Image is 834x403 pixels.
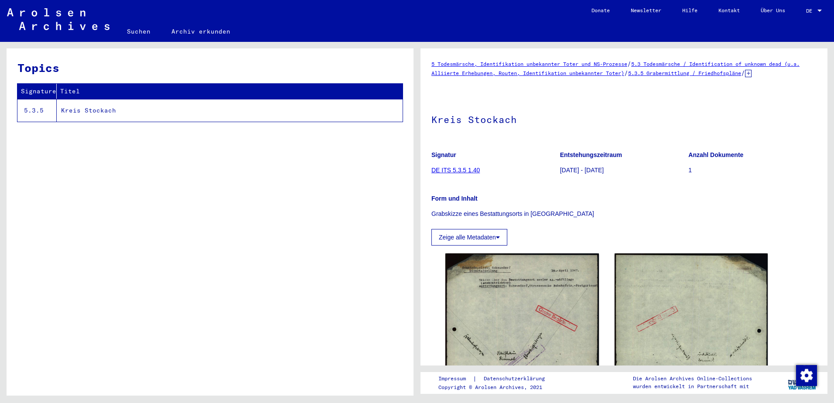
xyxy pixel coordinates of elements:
p: wurden entwickelt in Partnerschaft mit [633,383,752,390]
p: 1 [688,166,817,175]
div: Zustimmung ändern [796,365,817,386]
p: [DATE] - [DATE] [560,166,688,175]
img: Arolsen_neg.svg [7,8,109,30]
a: 5.3.5 Grabermittlung / Friedhofspläne [628,70,741,76]
b: Anzahl Dokumente [688,151,743,158]
img: yv_logo.png [786,372,819,393]
span: / [624,69,628,77]
a: DE ITS 5.3.5 1.40 [431,167,480,174]
a: Suchen [116,21,161,42]
p: Copyright © Arolsen Archives, 2021 [438,383,555,391]
span: DE [806,8,816,14]
p: Grabskizze eines Bestattungsorts in [GEOGRAPHIC_DATA] [431,209,817,219]
div: | [438,374,555,383]
th: Signature [17,84,57,99]
a: Impressum [438,374,473,383]
b: Form und Inhalt [431,195,478,202]
td: 5.3.5 [17,99,57,122]
span: / [741,69,745,77]
td: Kreis Stockach [57,99,403,122]
span: / [627,60,631,68]
b: Signatur [431,151,456,158]
b: Entstehungszeitraum [560,151,622,158]
a: Datenschutzerklärung [477,374,555,383]
p: Die Arolsen Archives Online-Collections [633,375,752,383]
img: Zustimmung ändern [796,365,817,386]
button: Zeige alle Metadaten [431,229,507,246]
h3: Topics [17,59,402,76]
th: Titel [57,84,403,99]
a: 5 Todesmärsche, Identifikation unbekannter Toter und NS-Prozesse [431,61,627,67]
h1: Kreis Stockach [431,99,817,138]
a: Archiv erkunden [161,21,241,42]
